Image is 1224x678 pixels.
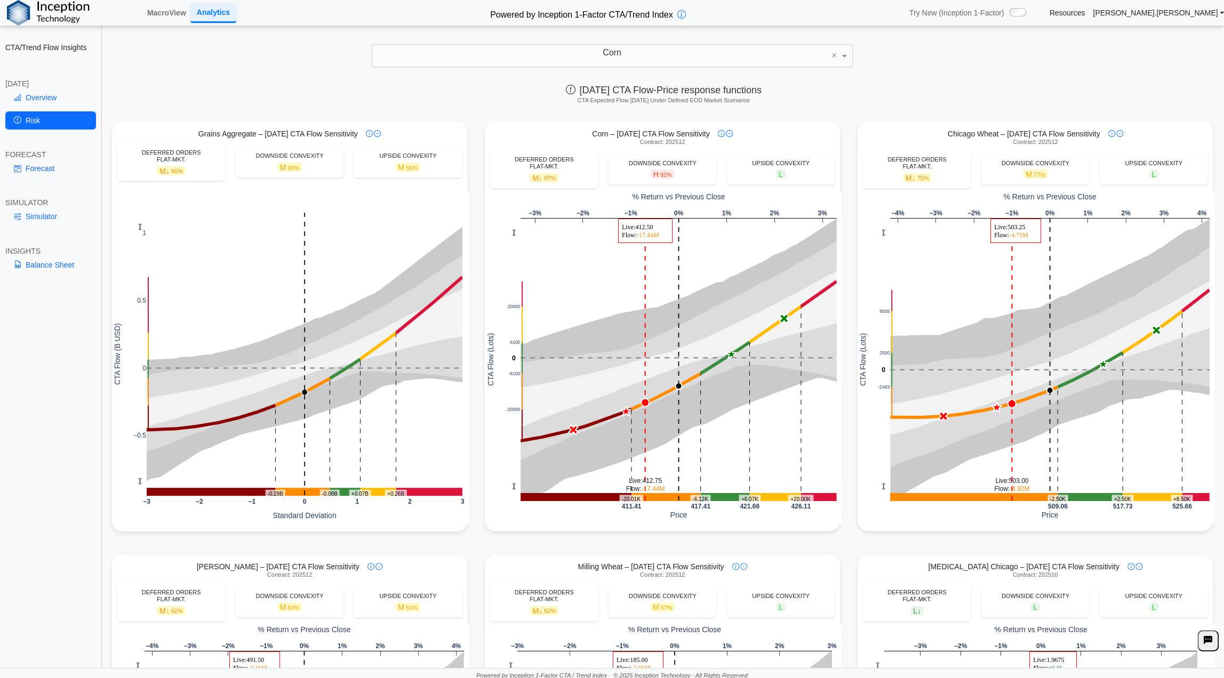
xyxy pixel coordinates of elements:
div: DEFERRED ORDERS FLAT-MKT. [495,589,593,603]
div: INSIGHTS [5,246,96,256]
a: Overview [5,88,96,107]
span: 62% [544,608,556,614]
img: plus-icon.svg [726,130,733,137]
span: Clear value [830,45,839,67]
span: Corn [603,48,621,57]
span: ↓ [539,173,542,182]
span: M [650,602,675,611]
img: plus-icon.svg [374,130,381,137]
span: ↓ [166,606,170,615]
span: ↓ [166,166,170,175]
span: Contract: 202512 [640,571,685,578]
h5: CTA Expected Flow [DATE] Under Defined EOD Market Scenarios [109,97,1219,104]
a: Simulator [5,207,96,225]
img: plus-icon.svg [1135,563,1142,570]
div: UPSIDE CONVEXITY [359,152,457,159]
h2: CTA/Trend Flow Insights [5,43,96,52]
div: DEFERRED ORDERS FLAT-MKT. [868,589,965,603]
img: info-icon.svg [367,563,374,570]
div: FORECAST [5,150,96,159]
div: UPSIDE CONVEXITY [732,593,829,600]
span: M [395,163,420,172]
img: info-icon.svg [1127,563,1134,570]
div: DEFERRED ORDERS FLAT-MKT. [123,149,220,163]
span: M [157,166,186,175]
span: M [530,606,558,615]
span: [MEDICAL_DATA] Chicago – [DATE] CTA Flow Sensitivity [928,562,1119,571]
span: L [1149,602,1158,611]
span: ↓ [911,173,915,182]
span: Milling Wheat – [DATE] CTA Flow Sensitivity [578,562,724,571]
span: 62% [171,608,183,614]
div: DOWNSIDE CONVEXITY [241,152,338,159]
a: Balance Sheet [5,256,96,274]
span: [PERSON_NAME] – [DATE] CTA Flow Sensitivity [197,562,359,571]
div: UPSIDE CONVEXITY [1105,593,1202,600]
div: UPSIDE CONVEXITY [359,593,457,600]
span: ↓ [539,606,542,615]
span: L [1149,170,1158,179]
span: 51% [406,604,418,611]
a: Risk [5,111,96,130]
div: DEFERRED ORDERS FLAT-MKT. [495,156,593,170]
a: MacroView [143,4,190,22]
span: 80% [171,168,183,174]
span: L [776,602,786,611]
span: Try New (Inception 1-Factor) [909,8,1004,18]
div: DOWNSIDE CONVEXITY [241,593,338,600]
span: L [1030,602,1040,611]
span: M [395,602,420,611]
div: UPSIDE CONVEXITY [732,160,829,167]
span: Contract: 202512 [1013,139,1058,146]
a: Forecast [5,159,96,177]
div: DEFERRED ORDERS FLAT-MKT. [868,156,965,170]
span: 87% [544,175,556,181]
span: Grains Aggregate – [DATE] CTA Flow Sensitivity [198,129,358,139]
div: DEFERRED ORDERS FLAT-MKT. [123,589,220,603]
span: H [651,170,675,179]
span: M [157,606,186,615]
div: DOWNSIDE CONVEXITY [987,160,1084,167]
div: DOWNSIDE CONVEXITY [614,160,711,167]
span: M [1023,170,1048,179]
span: M [903,173,932,182]
span: 75% [917,175,929,181]
div: UPSIDE CONVEXITY [1105,160,1202,167]
img: info-icon.svg [732,563,739,570]
span: 77% [1034,172,1045,178]
span: Contract: 202510 [1013,571,1058,578]
span: 89% [287,165,299,171]
div: DOWNSIDE CONVEXITY [614,593,711,600]
div: [DATE] [5,79,96,88]
span: M [530,173,558,182]
img: info-icon.svg [1108,130,1115,137]
span: Contract: 202512 [267,571,312,578]
span: M [277,163,302,172]
span: × [831,51,837,60]
span: 57% [660,604,672,611]
img: plus-icon.svg [375,563,382,570]
h2: Powered by Inception 1-Factor CTA/Trend Index [486,5,677,21]
span: Chicago Wheat – [DATE] CTA Flow Sensitivity [948,129,1100,139]
a: [PERSON_NAME].[PERSON_NAME] [1093,8,1224,18]
img: plus-icon.svg [740,563,747,570]
img: info-icon.svg [718,130,725,137]
div: DOWNSIDE CONVEXITY [987,593,1084,600]
span: ↓ [917,606,921,615]
span: L [910,606,924,615]
span: 92% [660,172,672,178]
a: Analytics [190,3,236,23]
a: Resources [1049,8,1085,18]
div: SIMULATOR [5,198,96,207]
span: L [776,170,786,179]
span: Contract: 202512 [640,139,685,146]
span: 55% [406,165,418,171]
span: [DATE] CTA Flow-Price response functions [565,85,761,95]
img: plus-icon.svg [1116,130,1123,137]
img: info-icon.svg [366,130,373,137]
span: Corn – [DATE] CTA Flow Sensitivity [592,129,709,139]
span: M [277,602,302,611]
span: 64% [287,604,299,611]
